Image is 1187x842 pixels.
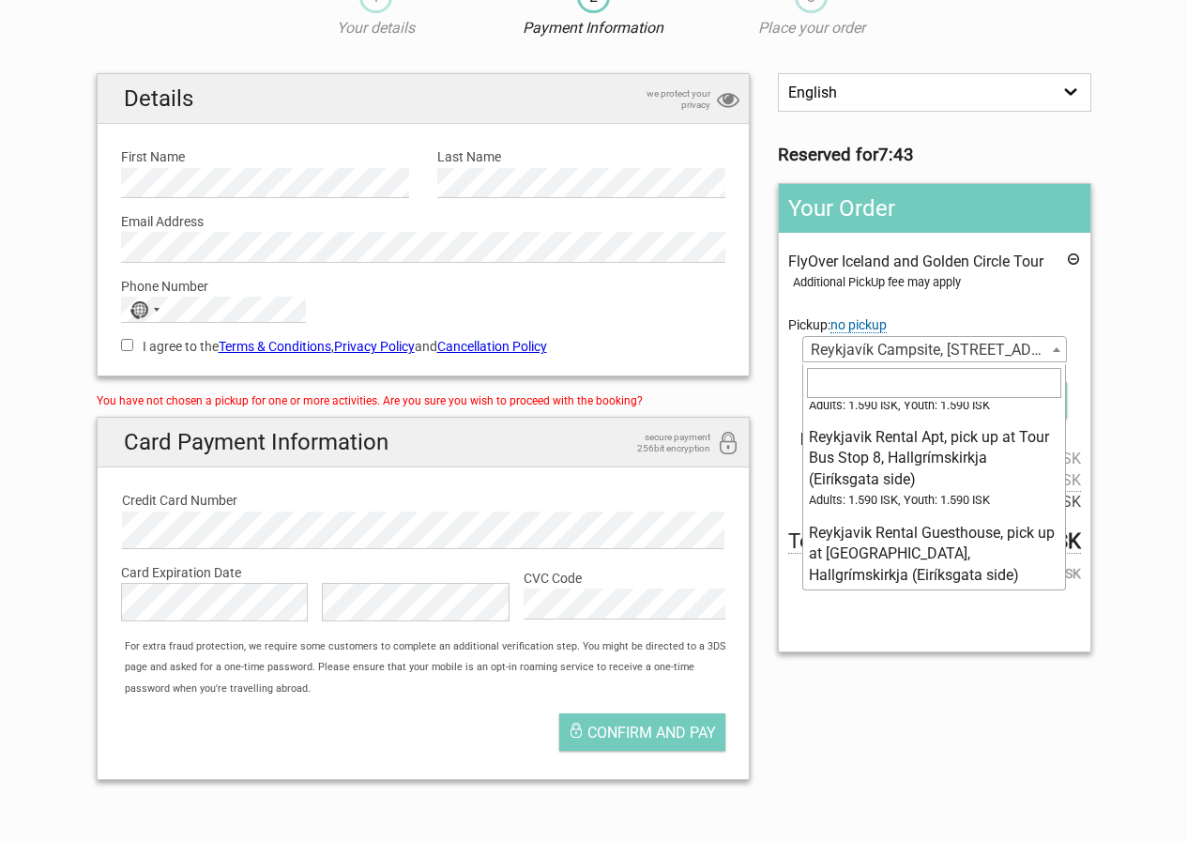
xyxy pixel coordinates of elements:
[266,18,484,38] p: Your details
[122,490,725,511] label: Credit Card Number
[809,523,1059,586] div: Reykjavik Rental Guesthouse, pick up at [GEOGRAPHIC_DATA], Hallgrímskirkja (Eiríksgata side)
[616,88,710,111] span: we protect your privacy
[121,146,409,167] label: First Name
[779,184,1089,233] h2: Your Order
[334,339,415,354] a: Privacy Policy
[983,531,1081,552] strong: 14.990 ISK
[26,33,212,48] p: We're away right now. Please check back later!
[788,253,1043,270] span: FlyOver Iceland and Golden Circle Tour
[793,272,1080,293] div: Additional PickUp fee may apply
[98,74,750,124] h2: Details
[809,395,1059,416] div: Adults: 1.590 ISK, Youth: 1.590 ISK
[122,298,169,322] button: Selected country
[524,568,725,589] label: CVC Code
[219,339,331,354] a: Terms & Conditions
[809,586,1059,606] div: Adults: 1.590 ISK, Youth: 1.590 ISK
[437,339,547,354] a: Cancellation Policy
[878,145,914,165] strong: 7:43
[802,336,1066,362] span: Reykjavík Campsite, Sundlaugavegur 32
[788,531,1080,553] span: Total to be paid
[830,317,887,333] span: Change pickup place
[803,337,1065,363] span: Reykjavík Campsite, Sundlaugavegur 32
[121,276,726,297] label: Phone Number
[121,336,726,357] label: I agree to the , and
[97,390,751,411] div: You have not chosen a pickup for one or more activities. Are you sure you wish to proceed with th...
[121,211,726,232] label: Email Address
[778,145,1090,165] h3: Reserved for
[809,427,1059,490] div: Reykjavik Rental Apt, pick up at Tour Bus Stop 8, Hallgrímskirkja (Eiríksgata side)
[98,418,750,467] h2: Card Payment Information
[809,490,1059,511] div: Adults: 1.590 ISK, Youth: 1.590 ISK
[484,18,702,38] p: Payment Information
[788,317,887,333] span: Pickup:
[717,88,739,114] i: privacy protection
[216,29,238,52] button: Open LiveChat chat widget
[437,146,725,167] label: Last Name
[717,432,739,457] i: 256bit encryption
[587,724,716,742] span: Confirm and pay
[559,713,725,751] button: Confirm and pay
[616,432,710,454] span: secure payment 256bit encryption
[788,428,1080,449] span: [DATE] @ 09:00
[115,636,749,699] div: For extra fraud protection, we require some customers to complete an additional verification step...
[788,563,1080,584] span: Of which VAT:
[1025,563,1081,584] strong: 1.485 ISK
[121,562,726,583] label: Card Expiration Date
[703,18,921,38] p: Place your order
